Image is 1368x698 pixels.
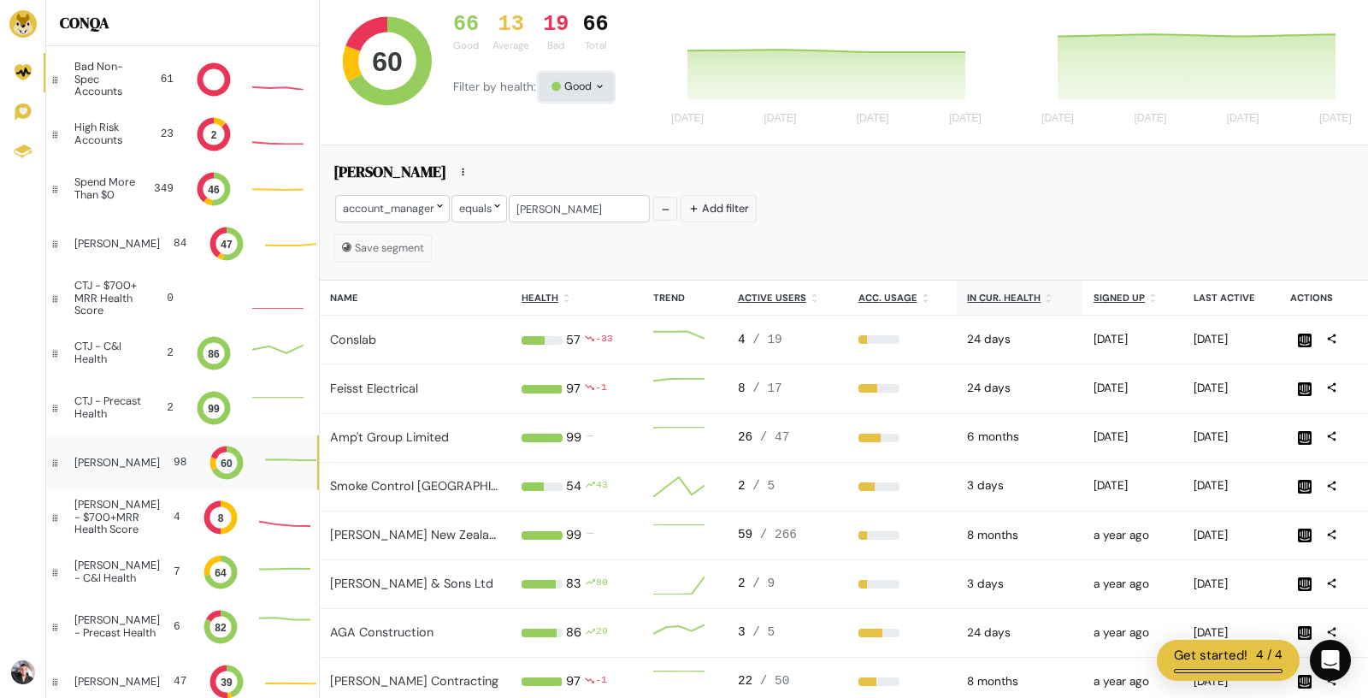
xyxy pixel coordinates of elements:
[858,434,947,442] div: 55%
[335,195,450,222] div: account_manager
[1094,527,1173,544] div: 2024-06-11 02:23pm
[174,618,180,635] div: 6
[858,384,947,393] div: 47%
[154,180,174,197] div: 349
[967,477,1073,494] div: 2025-09-15 12:00am
[74,676,160,688] div: [PERSON_NAME]
[540,74,613,101] div: Good
[967,292,1041,304] u: In cur. health
[74,395,142,420] div: CTJ - Precast Health
[1094,576,1173,593] div: 2024-05-31 07:57am
[330,429,449,445] a: Amp't Group Limited
[582,12,608,38] div: 66
[738,292,806,304] u: Active users
[320,281,511,316] th: Name
[967,331,1073,348] div: 2025-08-25 12:00am
[1094,673,1173,690] div: 2024-05-31 07:54am
[453,38,479,53] div: Good
[760,674,790,688] span: / 50
[566,672,581,691] div: 97
[451,195,507,222] div: equals
[1194,673,1270,690] div: 2025-09-15 06:22pm
[74,559,160,584] div: [PERSON_NAME] - C&I Health
[330,332,376,347] a: Conslab
[1183,281,1280,316] th: Last active
[671,112,704,124] tspan: [DATE]
[46,162,319,216] a: Spend More Than $0 349 46
[738,380,838,399] div: 8
[858,629,947,637] div: 60%
[1134,112,1166,124] tspan: [DATE]
[738,575,838,594] div: 2
[46,107,319,162] a: High Risk Accounts 23 2
[566,575,581,594] div: 83
[858,482,947,491] div: 40%
[738,331,838,350] div: 4
[1194,380,1270,397] div: 2025-09-15 03:46pm
[333,163,446,186] h5: [PERSON_NAME]
[566,331,581,350] div: 57
[1094,331,1173,348] div: 2025-04-30 12:03pm
[330,381,418,396] a: Feisst Electrical
[1194,331,1270,348] div: 2025-09-15 06:04pm
[1094,624,1173,642] div: 2024-05-31 07:55am
[330,624,433,640] a: AGA Construction
[967,429,1073,446] div: 2025-03-24 12:00am
[1041,112,1074,124] tspan: [DATE]
[752,382,782,395] span: / 17
[760,528,797,541] span: / 266
[330,478,542,494] a: Smoke Control [GEOGRAPHIC_DATA]
[738,477,838,496] div: 2
[74,499,160,535] div: [PERSON_NAME] - $700+MRR Health Score
[1194,527,1270,544] div: 2025-09-15 07:33pm
[174,564,180,580] div: 7
[967,380,1073,397] div: 2025-08-25 12:00am
[566,477,581,496] div: 54
[596,624,608,642] div: 29
[155,126,174,142] div: 23
[74,340,139,365] div: CTJ - C&I Health
[596,575,608,594] div: 80
[330,673,498,689] a: [PERSON_NAME] Contracting
[595,380,607,399] div: -1
[74,457,160,469] div: [PERSON_NAME]
[1194,624,1270,642] div: 2025-09-15 10:17am
[1174,646,1247,665] div: Get started!
[46,435,319,490] a: [PERSON_NAME] 98 60
[595,331,613,350] div: -33
[738,526,838,545] div: 59
[156,399,174,416] div: 2
[46,600,319,654] a: [PERSON_NAME] - Precast Health 6 82
[1256,646,1282,665] div: 4 / 4
[858,677,947,686] div: 44%
[492,38,529,53] div: Average
[158,71,174,87] div: 61
[967,624,1073,642] div: 2025-08-25 12:00am
[46,271,319,326] a: CTJ - $700+ MRR Health Score 0
[74,61,144,98] div: Bad Non-Spec Accounts
[681,195,757,222] button: Add filter
[74,121,141,146] div: High Risk Accounts
[595,672,607,691] div: -1
[174,673,186,689] div: 47
[566,624,581,642] div: 86
[543,12,569,38] div: 19
[1194,576,1270,593] div: 2025-09-15 06:01pm
[330,576,493,591] a: [PERSON_NAME] & Sons Ltd
[858,580,947,589] div: 22%
[46,545,319,600] a: [PERSON_NAME] - C&I Health 7 64
[752,577,775,590] span: / 9
[582,38,608,53] div: Total
[522,292,558,304] u: Health
[60,14,305,33] h5: CONQA
[330,527,526,542] a: [PERSON_NAME] New Zealand Ltd
[566,380,581,399] div: 97
[858,335,947,344] div: 21%
[1310,640,1351,681] div: Open Intercom Messenger
[1094,292,1145,304] u: Signed up
[1194,429,1270,446] div: 2025-09-15 05:38pm
[566,526,581,545] div: 99
[1194,477,1270,494] div: 2025-09-12 10:19am
[967,673,1073,690] div: 2025-01-13 12:00am
[949,112,982,124] tspan: [DATE]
